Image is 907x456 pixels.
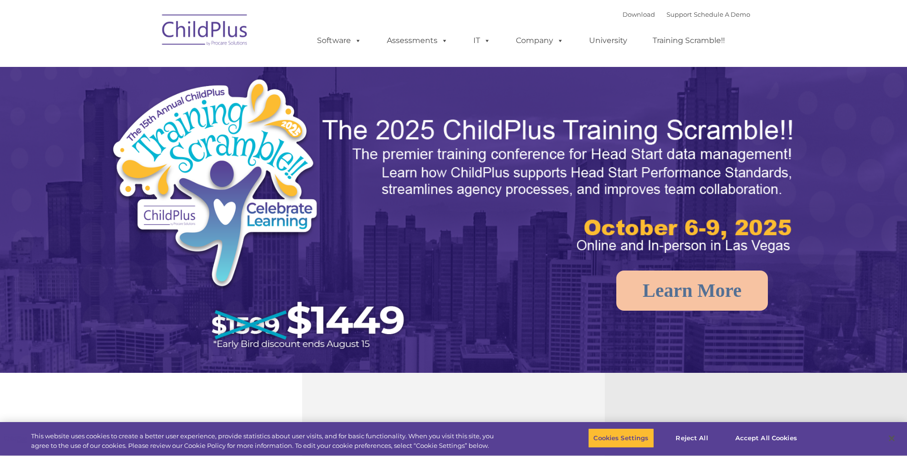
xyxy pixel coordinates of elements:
span: Last name [133,63,162,70]
a: Download [623,11,655,18]
button: Cookies Settings [588,428,654,448]
div: This website uses cookies to create a better user experience, provide statistics about user visit... [31,432,499,450]
a: Schedule A Demo [694,11,750,18]
a: University [579,31,637,50]
button: Close [881,428,902,449]
a: Software [307,31,371,50]
a: Training Scramble!! [643,31,734,50]
font: | [623,11,750,18]
button: Reject All [662,428,722,448]
a: Learn More [616,271,768,311]
a: Support [667,11,692,18]
img: ChildPlus by Procare Solutions [157,8,253,55]
span: Phone number [133,102,174,109]
a: Assessments [377,31,458,50]
a: IT [464,31,500,50]
button: Accept All Cookies [730,428,802,448]
a: Company [506,31,573,50]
